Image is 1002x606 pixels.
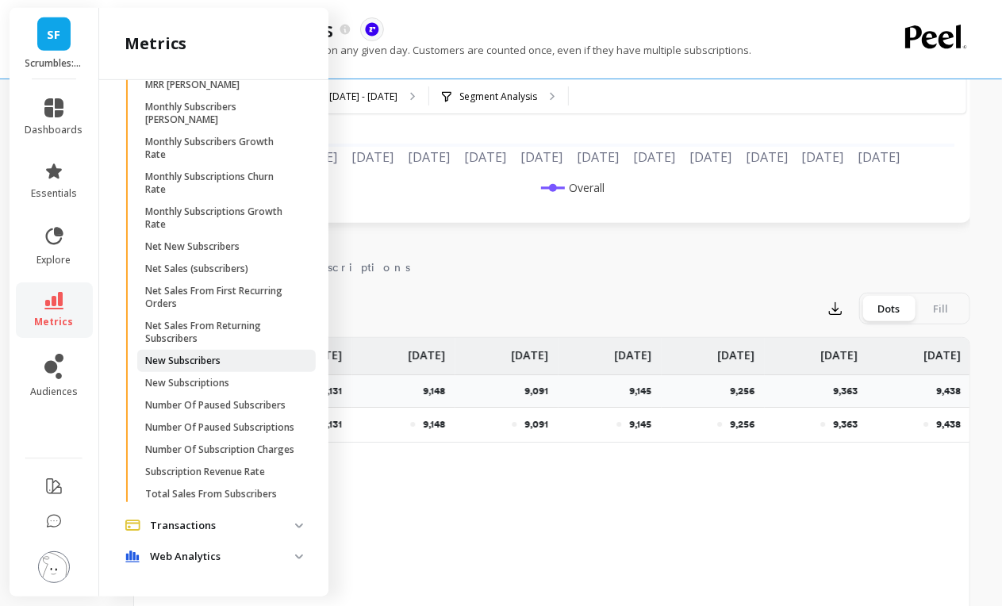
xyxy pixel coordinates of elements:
p: Number Of Paused Subscribers [145,399,286,412]
p: 9,438 [936,418,961,431]
p: 9,145 [629,385,661,397]
p: 9,131 [321,418,342,431]
img: profile picture [38,551,70,583]
p: 9,148 [423,418,445,431]
p: Total Sales From Subscribers [145,488,277,501]
p: [DATE] [923,338,961,363]
span: essentials [31,187,77,200]
p: Transactions [150,518,295,534]
img: api.recharge.svg [365,22,379,36]
p: [DATE] [717,338,754,363]
p: 9,091 [524,418,548,431]
p: 9,148 [423,385,455,397]
p: Monthly Subscribers [PERSON_NAME] [145,101,297,126]
p: 9,438 [936,385,970,397]
span: SF [48,25,61,44]
p: [DATE] [820,338,858,363]
p: Net Sales From Returning Subscribers [145,320,297,345]
p: 9,363 [833,418,858,431]
p: 9,256 [730,418,754,431]
p: Net Sales (subscribers) [145,263,248,275]
p: [DATE] [408,338,445,363]
p: Subscription Revenue Rate [145,466,265,478]
p: [DATE] [511,338,548,363]
p: Monthly Subscriptions Growth Rate [145,205,297,231]
nav: Tabs [133,247,970,283]
img: down caret icon [295,524,303,528]
span: dashboards [25,124,83,136]
div: Dots [862,296,915,321]
p: Web Analytics [150,549,295,565]
p: The number of active subscribers on any given day. Customers are counted once, even if they have ... [133,43,751,57]
p: Segment Analysis [459,90,537,103]
p: Monthly Subscribers Growth Rate [145,136,297,161]
p: New Subscriptions [145,377,229,389]
p: 9,363 [833,385,867,397]
img: down caret icon [295,554,303,559]
p: Net New Subscribers [145,240,240,253]
p: 9,131 [321,385,351,397]
span: explore [37,254,71,267]
h2: metrics [125,33,186,55]
p: Number Of Subscription Charges [145,443,294,456]
p: 9,145 [629,418,651,431]
p: MRR [PERSON_NAME] [145,79,240,91]
p: Scrumbles: Natural Pet Food [25,57,83,70]
p: Monthly Subscriptions Churn Rate [145,171,297,196]
div: Fill [915,296,967,321]
p: 9,091 [524,385,558,397]
p: 9,256 [730,385,764,397]
span: Subscriptions [286,259,410,275]
p: Net Sales From First Recurring Orders [145,285,297,310]
img: navigation item icon [125,520,140,531]
span: metrics [35,316,74,328]
span: audiences [30,385,78,398]
p: New Subscribers [145,355,221,367]
img: navigation item icon [125,550,140,563]
p: Number Of Paused Subscriptions [145,421,294,434]
p: [DATE] [614,338,651,363]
